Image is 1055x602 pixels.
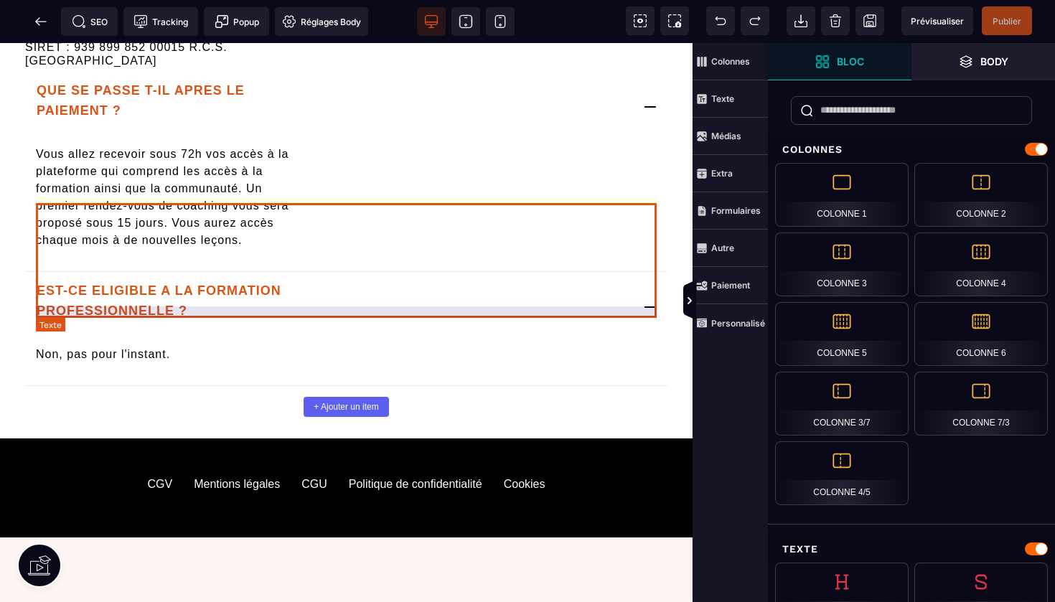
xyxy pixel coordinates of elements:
[914,163,1048,227] div: Colonne 2
[775,372,909,436] div: Colonne 3/7
[855,6,884,35] span: Enregistrer
[215,14,259,29] span: Popup
[775,232,909,296] div: Colonne 3
[133,14,188,29] span: Tracking
[304,354,388,374] button: + Ajouter un item
[693,192,768,230] span: Formulaires
[711,318,765,329] strong: Personnalisé
[911,43,1055,80] span: Ouvrir les calques
[626,6,655,35] span: Voir les composants
[486,7,515,36] span: Voir mobile
[37,237,656,278] p: EST-CE ELIGIBLE A LA FORMATION PROFESSIONNELLE ?
[768,280,782,323] span: Afficher les vues
[711,56,750,67] strong: Colonnes
[693,230,768,267] span: Autre
[821,6,850,35] span: Nettoyage
[36,103,657,217] p: Vous allez recevoir sous 72h vos accès à la plateforme qui comprend les accès à la formation ains...
[711,131,741,141] strong: Médias
[349,435,482,448] default: Politique de confidentialité
[301,435,327,448] default: CGU
[787,6,815,35] span: Importer
[911,16,964,27] span: Prévisualiser
[72,14,108,29] span: SEO
[993,16,1021,27] span: Publier
[61,7,118,36] span: Métadata SEO
[914,232,1048,296] div: Colonne 4
[147,435,172,448] default: CGV
[768,536,1055,563] div: Texte
[37,37,656,77] p: QUE SE PASSE T-IL APRES LE PAIEMENT ?
[504,435,545,448] default: Cookies
[775,441,909,505] div: Colonne 4/5
[417,7,446,36] span: Voir bureau
[25,11,667,24] div: [GEOGRAPHIC_DATA]
[123,7,198,36] span: Code de suivi
[693,304,768,342] span: Personnalisé
[27,7,55,36] span: Retour
[768,43,911,80] span: Ouvrir les blocs
[711,93,734,104] strong: Texte
[693,43,768,80] span: Colonnes
[194,435,280,448] default: Mentions légales
[837,56,864,67] strong: Bloc
[768,136,1055,163] div: Colonnes
[741,6,769,35] span: Rétablir
[982,6,1032,35] span: Enregistrer le contenu
[980,56,1008,67] strong: Body
[711,243,734,253] strong: Autre
[451,7,480,36] span: Voir tablette
[693,118,768,155] span: Médias
[706,6,735,35] span: Défaire
[282,14,361,29] span: Réglages Body
[693,155,768,192] span: Extra
[711,168,733,179] strong: Extra
[36,303,657,331] p: Non, pas pour l'instant.
[693,80,768,118] span: Texte
[901,6,973,35] span: Aperçu
[914,302,1048,366] div: Colonne 6
[660,6,689,35] span: Capture d'écran
[775,163,909,227] div: Colonne 1
[711,205,761,216] strong: Formulaires
[204,7,269,36] span: Créer une alerte modale
[914,372,1048,436] div: Colonne 7/3
[711,280,750,291] strong: Paiement
[775,302,909,366] div: Colonne 5
[275,7,368,36] span: Favicon
[693,267,768,304] span: Paiement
